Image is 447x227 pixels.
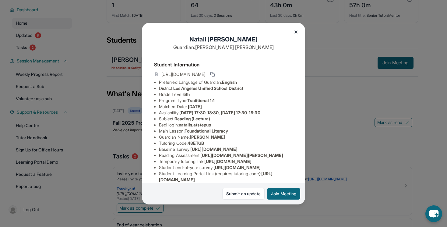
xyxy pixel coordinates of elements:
span: English [222,80,237,85]
li: Preferred Language of Guardian: [159,79,293,85]
p: Guardian: [PERSON_NAME] [PERSON_NAME] [154,44,293,51]
h1: Natali [PERSON_NAME] [154,35,293,44]
button: chat-button [425,205,442,222]
a: Submit an update [222,188,265,200]
li: Subject : [159,116,293,122]
button: Copy link [209,71,216,78]
span: [DATE] 17:30-18:30, [DATE] 17:30-18:30 [179,110,260,115]
span: natalis.atstepup [179,122,211,127]
li: Baseline survey : [159,146,293,152]
span: [URL][DOMAIN_NAME][PERSON_NAME] [200,153,283,158]
h4: Student Information [154,61,293,68]
span: [DATE] [188,104,202,109]
li: Eedi login : [159,122,293,128]
span: [URL][DOMAIN_NAME] [161,71,205,77]
li: Guardian Name : [159,134,293,140]
li: Grade Level: [159,91,293,98]
img: Close Icon [294,30,298,34]
li: Reading Assessment : [159,152,293,158]
span: [URL][DOMAIN_NAME] [204,159,252,164]
button: Join Meeting [267,188,300,200]
li: Tutoring Code : [159,140,293,146]
span: 5th [183,92,190,97]
span: [URL][DOMAIN_NAME] [190,147,238,152]
li: Temporary tutoring link : [159,158,293,165]
li: Matched Date: [159,104,293,110]
span: Los Angeles Unified School District [173,86,243,91]
span: [URL][DOMAIN_NAME] [213,165,261,170]
li: Main Lesson : [159,128,293,134]
li: Student end-of-year survey : [159,165,293,171]
li: Program Type: [159,98,293,104]
li: District: [159,85,293,91]
span: Reading (Lectura) [174,116,210,121]
span: 48ETGB [188,140,204,146]
span: Foundational Literacy [185,128,228,133]
li: Student Learning Portal Link (requires tutoring code) : [159,171,293,183]
span: [PERSON_NAME] [190,134,225,140]
span: Traditional 1:1 [187,98,215,103]
li: Availability: [159,110,293,116]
